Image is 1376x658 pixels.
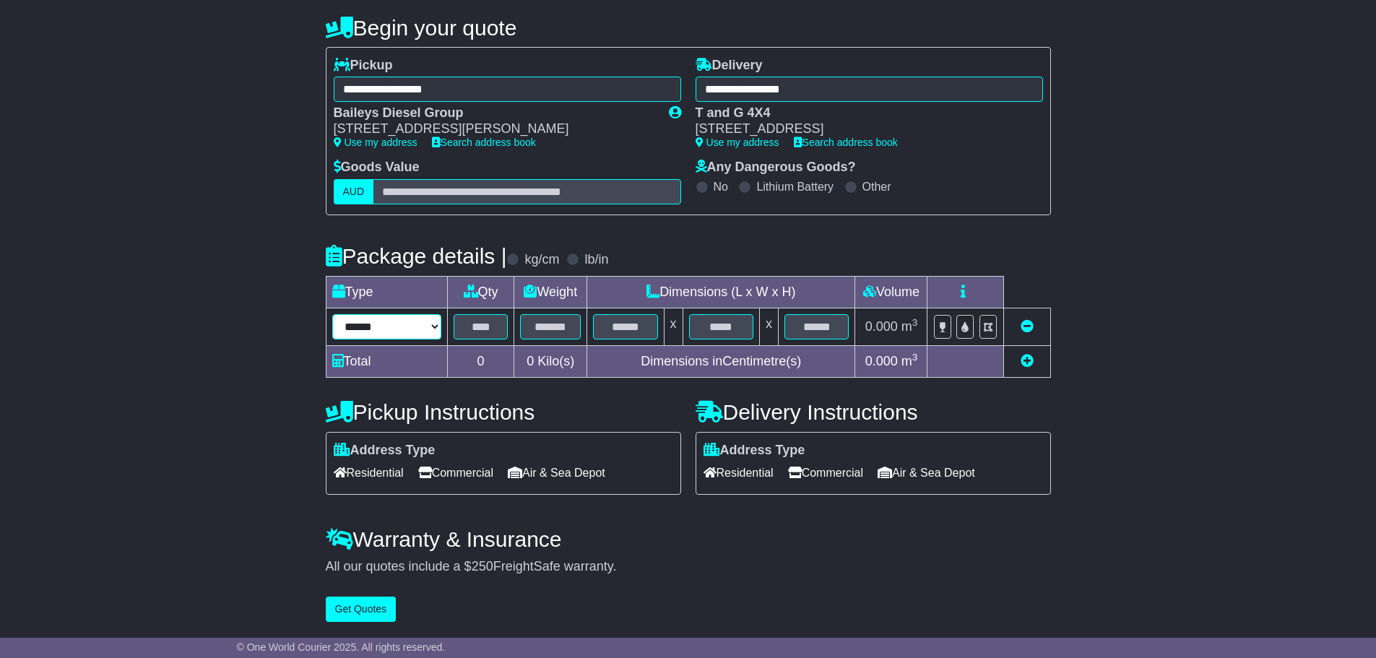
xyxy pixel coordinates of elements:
div: T and G 4X4 [696,105,1029,121]
span: 250 [472,559,493,573]
label: Other [862,180,891,194]
div: All our quotes include a $ FreightSafe warranty. [326,559,1051,575]
td: Total [326,345,447,377]
a: Add new item [1021,354,1034,368]
a: Use my address [696,137,779,148]
label: Lithium Battery [756,180,834,194]
td: Dimensions in Centimetre(s) [587,345,855,377]
td: Volume [855,276,927,308]
a: Search address book [432,137,536,148]
div: [STREET_ADDRESS] [696,121,1029,137]
label: Delivery [696,58,763,74]
a: Search address book [794,137,898,148]
span: 0.000 [865,319,898,334]
label: Address Type [704,443,805,459]
span: 0.000 [865,354,898,368]
td: Kilo(s) [514,345,587,377]
h4: Package details | [326,244,507,268]
sup: 3 [912,352,918,363]
h4: Warranty & Insurance [326,527,1051,551]
td: x [759,308,778,345]
label: kg/cm [524,252,559,268]
td: 0 [447,345,514,377]
span: Air & Sea Depot [878,462,975,484]
h4: Pickup Instructions [326,400,681,424]
label: Any Dangerous Goods? [696,160,856,176]
button: Get Quotes [326,597,397,622]
label: No [714,180,728,194]
sup: 3 [912,317,918,328]
span: Commercial [418,462,493,484]
td: x [664,308,683,345]
label: Pickup [334,58,393,74]
span: 0 [527,354,534,368]
a: Use my address [334,137,417,148]
span: © One World Courier 2025. All rights reserved. [237,641,446,653]
a: Remove this item [1021,319,1034,334]
span: Air & Sea Depot [508,462,605,484]
h4: Begin your quote [326,16,1051,40]
div: Baileys Diesel Group [334,105,654,121]
td: Type [326,276,447,308]
label: Goods Value [334,160,420,176]
label: Address Type [334,443,436,459]
td: Dimensions (L x W x H) [587,276,855,308]
td: Weight [514,276,587,308]
span: m [901,354,918,368]
td: Qty [447,276,514,308]
span: Residential [704,462,774,484]
label: lb/in [584,252,608,268]
span: Commercial [788,462,863,484]
span: Residential [334,462,404,484]
span: m [901,319,918,334]
h4: Delivery Instructions [696,400,1051,424]
div: [STREET_ADDRESS][PERSON_NAME] [334,121,654,137]
label: AUD [334,179,374,204]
